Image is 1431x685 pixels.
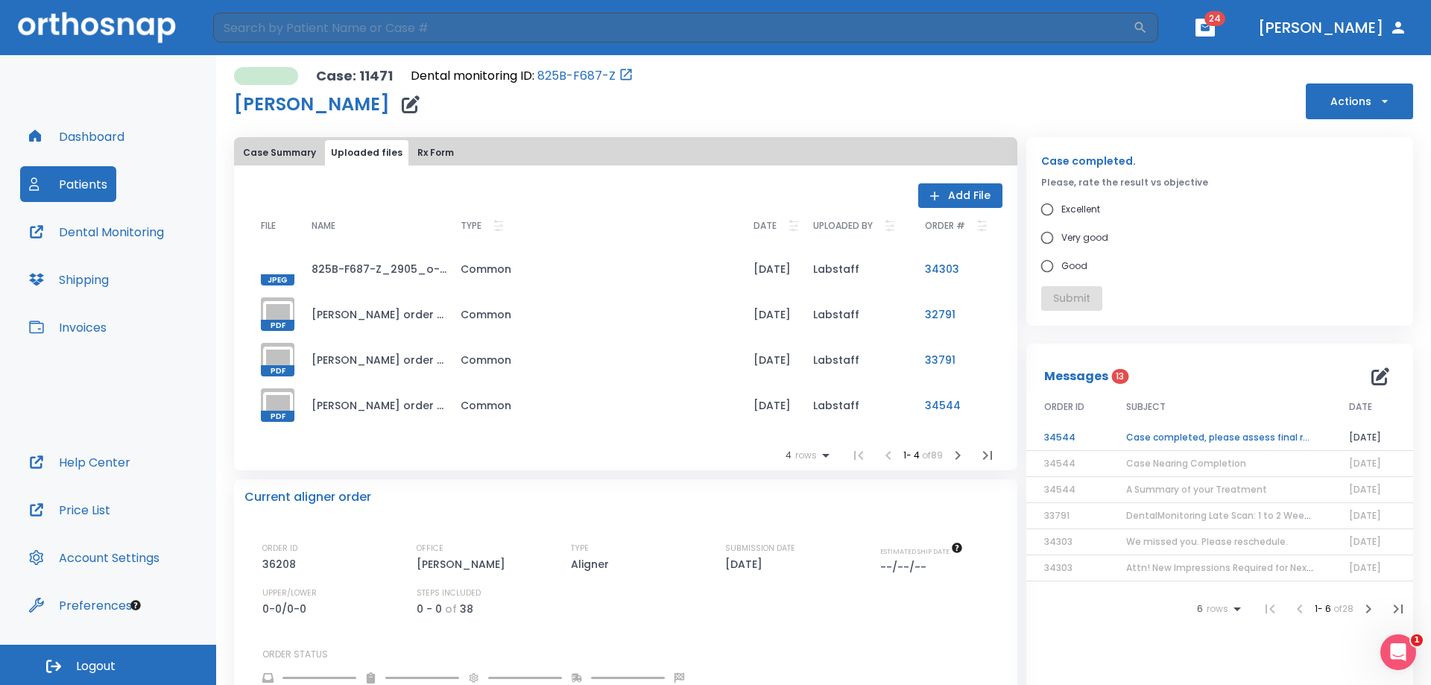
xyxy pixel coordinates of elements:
p: ORDER STATUS [262,648,1007,661]
p: ORDER ID [262,542,297,555]
td: 34544 [913,382,1002,428]
td: 33791 [913,337,1002,382]
span: 13 [1111,369,1128,384]
button: Dashboard [20,119,133,154]
td: Common [449,291,742,337]
span: DentalMonitoring Late Scan: 1 to 2 Weeks Notification [1126,509,1371,522]
p: UPLOADED BY [813,217,873,235]
button: Patients [20,166,116,202]
span: [DATE] [1349,535,1381,548]
td: [PERSON_NAME] order #34544.pdf [300,382,449,428]
span: 1 [1411,634,1423,646]
p: DATE [754,217,777,235]
button: Actions [1306,83,1413,119]
button: Uploaded files [325,140,408,165]
button: [PERSON_NAME] [1252,14,1413,41]
button: Dental Monitoring [20,214,173,250]
span: [DATE] [1349,483,1381,496]
span: 33791 [1044,509,1070,522]
div: Open patient in dental monitoring portal [411,67,634,85]
td: [DATE] [742,291,801,337]
span: [DATE] [1349,561,1381,574]
p: 0-0/0-0 [262,600,312,618]
a: 825B-F687-Z [537,67,616,85]
p: Messages [1044,367,1108,385]
span: DATE [1349,400,1372,414]
span: of 28 [1333,602,1353,615]
span: NAME [312,221,335,230]
span: JPEG [261,274,294,285]
p: 36208 [262,555,301,573]
td: [DATE] [742,246,801,291]
span: rows [792,450,817,461]
span: of 89 [922,449,943,461]
button: Invoices [20,309,116,345]
td: Common [449,382,742,428]
p: [DATE] [725,555,768,573]
span: Attn! New Impressions Required for Next Order [1126,561,1339,574]
span: A Summary of your Treatment [1126,483,1267,496]
span: ORDER ID [1044,400,1084,414]
button: Case Summary [237,140,322,165]
span: Excellent [1061,201,1100,218]
p: Please, rate the result vs objective [1041,176,1398,189]
td: [PERSON_NAME] order #32791.pdf [300,291,449,337]
span: Logout [76,658,116,675]
p: Case completed. [1041,152,1398,170]
span: [DATE] [1349,457,1381,470]
span: 1 - 6 [1315,602,1333,615]
span: Good [1061,257,1087,275]
span: PDF [261,365,294,376]
p: Current aligner order [244,488,371,506]
span: 6 [1197,604,1203,614]
p: 38 [460,600,473,618]
span: The date will be available after approving treatment plan [880,546,963,556]
input: Search by Patient Name or Case # [213,13,1133,42]
button: Price List [20,492,119,528]
td: Case completed, please assess final result! [1108,425,1331,451]
button: Preferences [20,587,141,623]
span: 24 [1204,11,1225,26]
span: We missed you. Please reschedule. [1126,535,1288,548]
iframe: Intercom live chat [1380,634,1416,670]
td: Labstaff [801,246,913,291]
p: UPPER/LOWER [262,587,317,600]
span: 34303 [1044,561,1073,574]
p: ORDER # [925,217,965,235]
td: [DATE] [742,337,801,382]
td: [DATE] [1331,425,1413,451]
td: [DATE] [742,382,801,428]
span: 34303 [1044,535,1073,548]
p: Aligner [571,555,614,573]
button: Account Settings [20,540,168,575]
td: 825B-F687-Z_2905_o-c-f-in_photo.jpg [300,246,449,291]
td: Common [449,246,742,291]
p: TYPE [461,217,481,235]
td: [PERSON_NAME] order #33791.pdf [300,337,449,382]
p: [PERSON_NAME] [417,555,511,573]
td: Common [449,337,742,382]
span: 1 - 4 [903,449,922,461]
img: Orthosnap [18,12,176,42]
span: 34544 [1044,457,1075,470]
p: STEPS INCLUDED [417,587,481,600]
button: Shipping [20,262,118,297]
span: SUBJECT [1126,400,1166,414]
p: of [445,600,457,618]
p: Case: 11471 [316,67,393,85]
p: --/--/-- [880,558,932,576]
span: Case Nearing Completion [1126,457,1246,470]
td: Labstaff [801,382,913,428]
span: Very good [1061,229,1108,247]
button: Help Center [20,444,139,480]
div: tabs [237,140,1014,165]
td: Labstaff [801,291,913,337]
